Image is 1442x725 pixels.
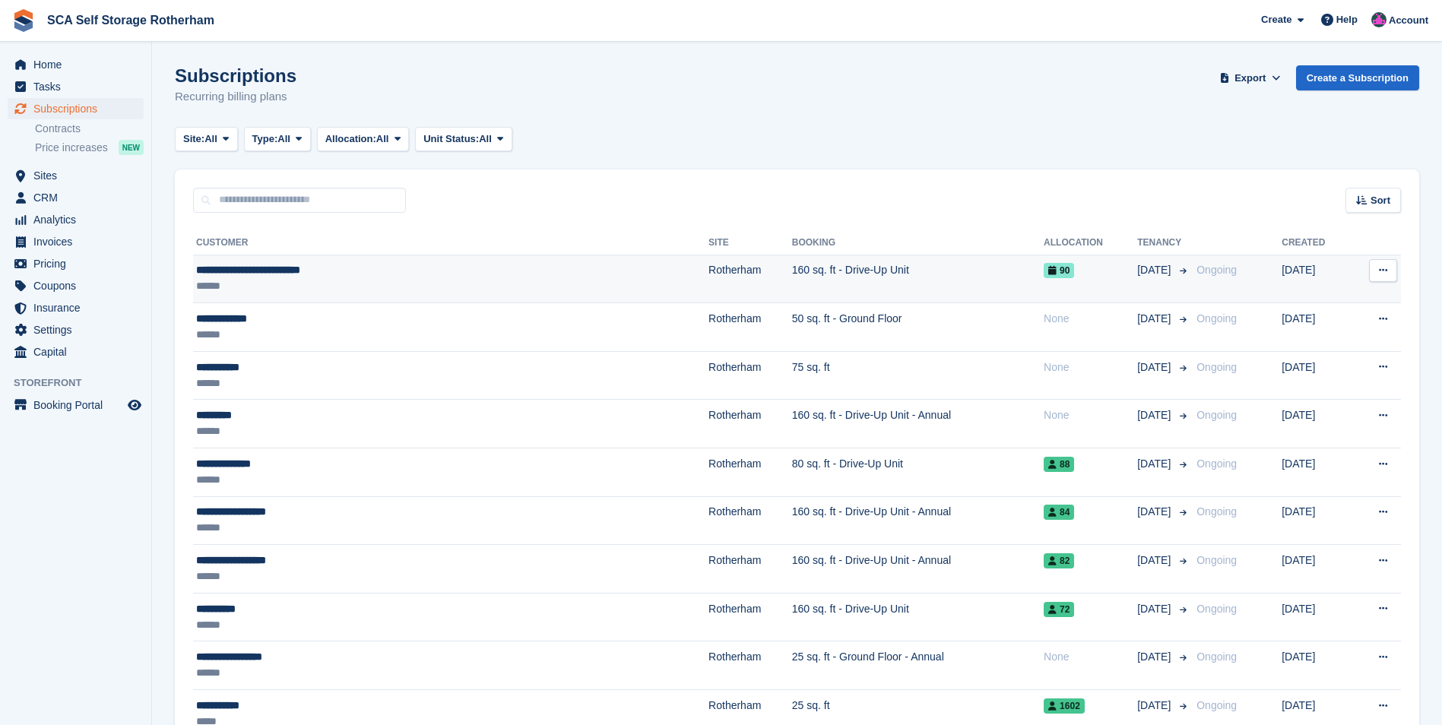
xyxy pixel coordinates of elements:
td: 75 sq. ft [792,351,1044,400]
div: None [1044,649,1137,665]
td: 160 sq. ft - Drive-Up Unit - Annual [792,496,1044,545]
img: Bethany Bloodworth [1371,12,1387,27]
span: Sort [1371,193,1390,208]
a: Contracts [35,122,144,136]
span: Invoices [33,231,125,252]
span: [DATE] [1137,504,1174,520]
span: Unit Status: [423,131,479,147]
a: menu [8,319,144,340]
span: Ongoing [1196,603,1237,615]
div: None [1044,359,1137,375]
span: Home [33,54,125,75]
span: [DATE] [1137,407,1174,423]
button: Type: All [244,127,311,152]
span: All [376,131,389,147]
a: Preview store [125,396,144,414]
div: None [1044,311,1137,327]
span: Analytics [33,209,125,230]
span: [DATE] [1137,359,1174,375]
span: Ongoing [1196,457,1237,470]
td: Rotherham [708,641,792,690]
span: Help [1336,12,1358,27]
a: Create a Subscription [1296,65,1419,90]
span: Ongoing [1196,699,1237,711]
td: Rotherham [708,400,792,448]
button: Unit Status: All [415,127,512,152]
td: [DATE] [1282,351,1350,400]
th: Site [708,231,792,255]
a: menu [8,54,144,75]
div: NEW [119,140,144,155]
td: Rotherham [708,545,792,594]
a: menu [8,98,144,119]
span: Booking Portal [33,394,125,416]
span: Settings [33,319,125,340]
span: Pricing [33,253,125,274]
span: All [277,131,290,147]
span: 90 [1044,263,1074,278]
span: [DATE] [1137,698,1174,714]
span: All [479,131,492,147]
th: Customer [193,231,708,255]
td: Rotherham [708,351,792,400]
span: Allocation: [325,131,376,147]
td: 80 sq. ft - Drive-Up Unit [792,448,1044,497]
td: [DATE] [1282,545,1350,594]
span: Account [1389,13,1428,28]
span: 88 [1044,457,1074,472]
span: [DATE] [1137,649,1174,665]
td: 160 sq. ft - Drive-Up Unit - Annual [792,545,1044,594]
td: 160 sq. ft - Drive-Up Unit [792,255,1044,303]
a: Price increases NEW [35,139,144,156]
h1: Subscriptions [175,65,296,86]
span: Ongoing [1196,409,1237,421]
td: 25 sq. ft - Ground Floor - Annual [792,641,1044,690]
span: Export [1234,71,1266,86]
span: Coupons [33,275,125,296]
span: Ongoing [1196,554,1237,566]
td: [DATE] [1282,400,1350,448]
span: 1602 [1044,698,1085,714]
td: [DATE] [1282,496,1350,545]
span: Price increases [35,141,108,155]
th: Created [1282,231,1350,255]
td: [DATE] [1282,641,1350,690]
span: Ongoing [1196,505,1237,518]
th: Tenancy [1137,231,1190,255]
span: Ongoing [1196,264,1237,276]
a: menu [8,209,144,230]
span: CRM [33,187,125,208]
span: [DATE] [1137,601,1174,617]
span: Create [1261,12,1291,27]
td: 50 sq. ft - Ground Floor [792,303,1044,352]
span: [DATE] [1137,552,1174,568]
span: Sites [33,165,125,186]
span: Storefront [14,375,151,391]
a: SCA Self Storage Rotherham [41,8,220,33]
span: All [204,131,217,147]
span: Subscriptions [33,98,125,119]
a: menu [8,165,144,186]
td: Rotherham [708,593,792,641]
span: Tasks [33,76,125,97]
th: Allocation [1044,231,1137,255]
td: Rotherham [708,496,792,545]
button: Site: All [175,127,238,152]
span: 84 [1044,505,1074,520]
td: 160 sq. ft - Drive-Up Unit [792,593,1044,641]
p: Recurring billing plans [175,88,296,106]
td: [DATE] [1282,303,1350,352]
img: stora-icon-8386f47178a22dfd0bd8f6a31ec36ba5ce8667c1dd55bd0f319d3a0aa187defe.svg [12,9,35,32]
td: Rotherham [708,303,792,352]
td: [DATE] [1282,448,1350,497]
span: Site: [183,131,204,147]
th: Booking [792,231,1044,255]
span: Capital [33,341,125,362]
button: Export [1217,65,1284,90]
span: Insurance [33,297,125,318]
div: None [1044,407,1137,423]
td: 160 sq. ft - Drive-Up Unit - Annual [792,400,1044,448]
span: [DATE] [1137,262,1174,278]
td: [DATE] [1282,593,1350,641]
a: menu [8,275,144,296]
